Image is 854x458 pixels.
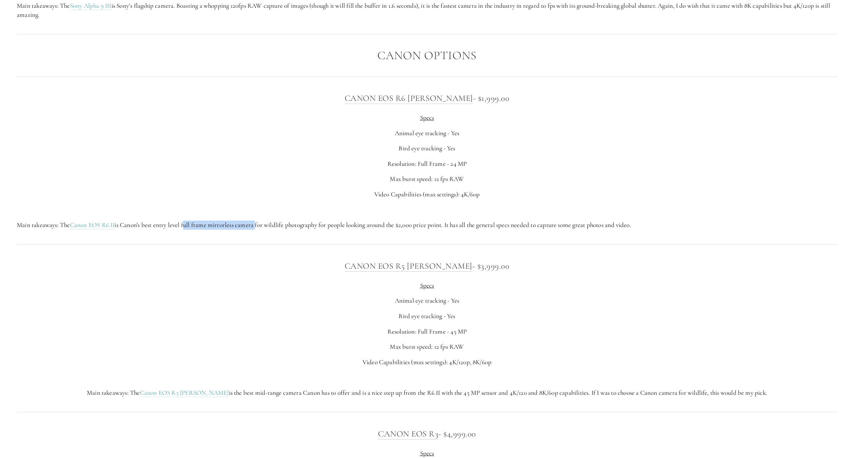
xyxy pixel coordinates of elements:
p: Bird eye tracking - Yes [17,312,837,321]
a: Sony Alpha 9 III [70,2,111,10]
p: Main takeaways: The is Sony’s flagship camera. Boasting a whopping 120fps RAW capture of images (... [17,1,837,19]
h3: - $4,999.00 [17,427,837,441]
p: Video Capabilities (max settings): 4K/60p [17,190,837,199]
h3: - $1,999.00 [17,91,837,105]
a: Canon EOS R3 [378,429,438,440]
p: Video Capabilities (max settings): 4K/120p, 8K/60p [17,358,837,367]
p: Animal eye tracking - Yes [17,296,837,305]
p: Main takeaways: The is Canon's best entry level full frame mirrorless camera for wildlife photogr... [17,221,837,230]
p: Bird eye tracking - Yes [17,144,837,153]
h3: - $3,999.00 [17,259,837,273]
p: Animal eye tracking - Yes [17,129,837,138]
span: Specs [420,449,434,457]
p: Resolution: Full Frame - 24 MP [17,159,837,168]
a: Canon EOS R6 [PERSON_NAME] [345,93,473,104]
a: Canon EOS R6 II [70,221,115,229]
p: Max burst speed: 12 fps RAW [17,342,837,351]
h2: Canon Options [17,49,837,62]
a: Canon EOS R5 [PERSON_NAME] [345,261,472,272]
p: Main takeaways: The is the best mid-range camera Canon has to offer and is a nice step up from th... [17,388,837,397]
a: Canon EOS R5 [PERSON_NAME] [140,389,229,397]
p: Resolution: Full Frame - 45 MP [17,327,837,336]
span: Specs [420,281,434,289]
span: Specs [420,114,434,121]
p: Max burst speed: 12 fps RAW [17,175,837,184]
